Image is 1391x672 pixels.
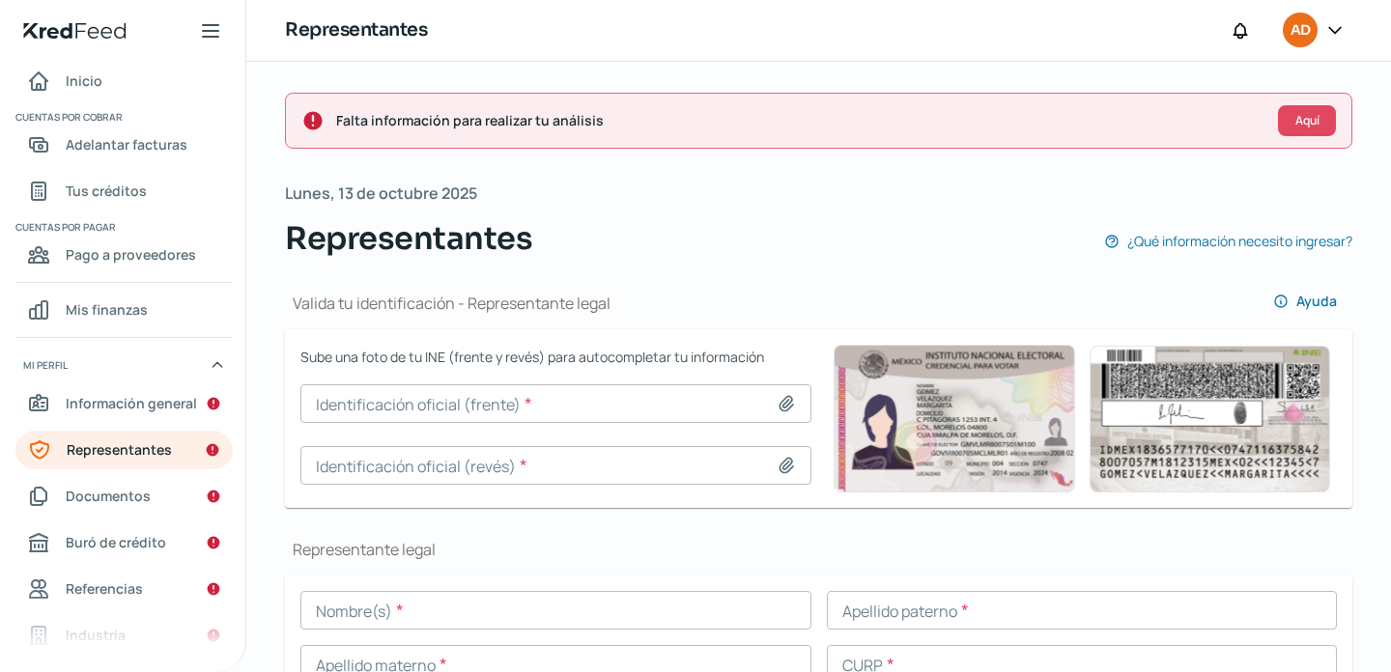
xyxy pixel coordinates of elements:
span: Referencias [66,576,143,601]
span: Adelantar facturas [66,132,187,156]
span: Tus créditos [66,179,147,203]
span: Lunes, 13 de octubre 2025 [285,180,477,208]
span: ¿Qué información necesito ingresar? [1127,229,1352,253]
a: Adelantar facturas [15,126,233,164]
span: Mis finanzas [66,297,148,322]
img: Ejemplo de identificación oficial (revés) [1089,346,1330,492]
a: Representantes [15,431,233,469]
a: Buró de crédito [15,523,233,562]
h1: Valida tu identificación - Representante legal [285,293,610,314]
a: Inicio [15,62,233,100]
a: Referencias [15,570,233,608]
span: Pago a proveedores [66,242,196,266]
h1: Representantes [285,16,427,44]
a: Documentos [15,477,233,516]
a: Industria [15,616,233,655]
span: Representantes [67,437,172,462]
a: Tus créditos [15,172,233,210]
button: Aquí [1278,105,1336,136]
span: Sube una foto de tu INE (frente y revés) para autocompletar tu información [300,345,811,369]
span: Industria [66,623,126,647]
span: Cuentas por cobrar [15,108,230,126]
span: Buró de crédito [66,530,166,554]
span: Mi perfil [23,356,68,374]
span: Inicio [66,69,102,93]
span: Falta información para realizar tu análisis [336,108,1263,132]
span: Información general [66,391,197,415]
img: Ejemplo de identificación oficial (frente) [834,345,1075,492]
h1: Representante legal [285,539,1352,560]
span: Aquí [1295,115,1320,126]
button: Ayuda [1258,282,1352,321]
a: Información general [15,384,233,423]
a: Pago a proveedores [15,236,233,274]
span: Ayuda [1296,294,1337,308]
span: Representantes [285,215,532,262]
span: Cuentas por pagar [15,218,230,236]
a: Mis finanzas [15,291,233,329]
span: Documentos [66,484,151,508]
